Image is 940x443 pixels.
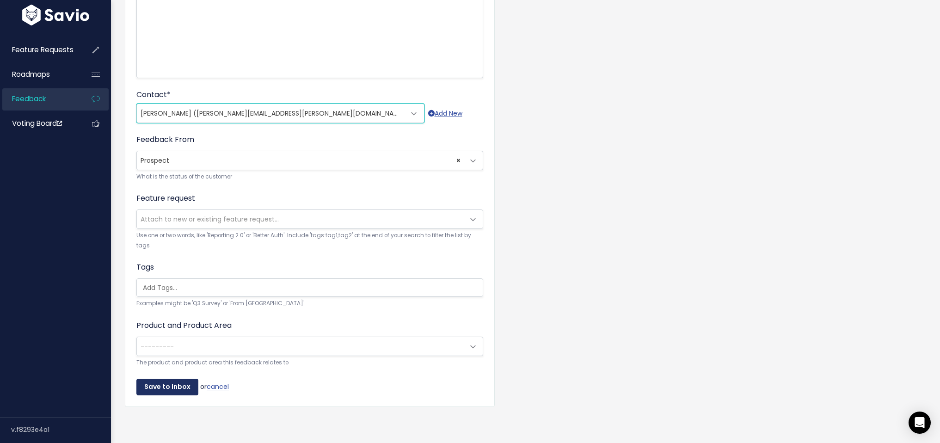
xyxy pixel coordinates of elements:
input: Add Tags... [139,283,485,293]
small: What is the status of the customer [136,172,483,182]
a: Feature Requests [2,39,77,61]
label: Feature request [136,193,195,204]
span: × [456,151,461,170]
input: Save to Inbox [136,379,198,395]
small: Use one or two words, like 'Reporting 2.0' or 'Better Auth'. Include 'tags:tag1,tag2' at the end ... [136,231,483,251]
a: Add New [428,108,462,119]
span: Feedback [12,94,46,104]
span: Attach to new or existing feature request... [141,215,279,224]
span: Paul Baker (paul.baker@laurelo.co.uk) [137,104,405,123]
label: Tags [136,262,154,273]
small: Examples might be 'Q3 Survey' or 'From [GEOGRAPHIC_DATA]' [136,299,483,308]
a: cancel [207,382,229,391]
label: Feedback From [136,134,194,145]
label: Contact [136,89,171,100]
img: logo-white.9d6f32f41409.svg [20,4,92,25]
span: Paul Baker (paul.baker@laurelo.co.uk) [136,104,424,123]
a: Voting Board [2,113,77,134]
span: Voting Board [12,118,62,128]
a: Feedback [2,88,77,110]
div: v.f8293e4a1 [11,418,111,442]
a: Roadmaps [2,64,77,85]
div: Open Intercom Messenger [909,412,931,434]
span: [PERSON_NAME] ([PERSON_NAME][EMAIL_ADDRESS][PERSON_NAME][DOMAIN_NAME]) [141,109,408,118]
span: Roadmaps [12,69,50,79]
small: The product and product area this feedback relates to [136,358,483,368]
label: Product and Product Area [136,320,232,331]
span: Prospect [137,151,464,170]
span: Prospect [136,151,483,170]
span: --------- [141,342,174,351]
span: Feature Requests [12,45,74,55]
